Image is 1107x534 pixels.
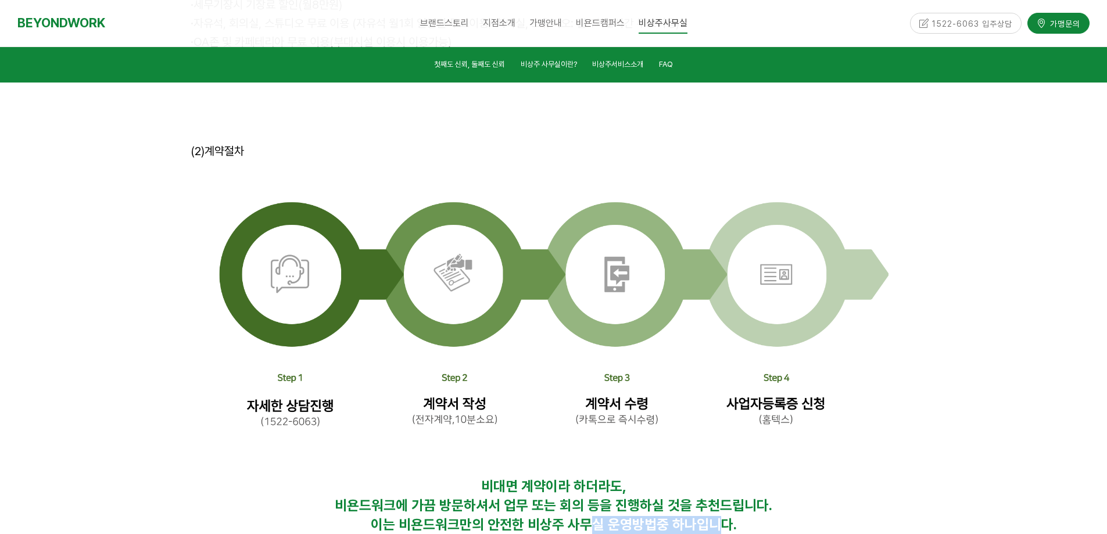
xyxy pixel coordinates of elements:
[191,144,244,158] span: (2)계약절차
[413,9,476,38] a: 브랜드스토리
[1047,18,1080,30] span: 가맹문의
[481,478,626,494] strong: 비대면 계약이라 하더라도,
[529,17,562,28] span: 가맹안내
[659,58,673,74] a: FAQ
[592,58,643,74] a: 비상주서비스소개
[657,516,737,533] strong: 중 하나입니다.
[576,17,625,28] span: 비욘드캠퍼스
[632,9,694,38] a: 비상주사무실
[592,60,643,69] span: 비상주서비스소개
[420,17,469,28] span: 브랜드스토리
[219,179,889,458] img: 8a6efcb04e32c.png
[521,60,577,69] span: 비상주 사무실이란?
[476,9,522,38] a: 지점소개
[17,12,105,34] a: BEYONDWORK
[434,58,505,74] a: 첫째도 신뢰, 둘째도 신뢰
[434,60,505,69] span: 첫째도 신뢰, 둘째도 신뢰
[1027,13,1090,33] a: 가맹문의
[569,9,632,38] a: 비욘드캠퍼스
[335,497,772,514] span: 비욘드워크에 가끔 방문하셔서 업무 또는 회의 등을 진행하실 것을 추천드립니다.
[639,13,687,34] span: 비상주사무실
[522,9,569,38] a: 가맹안내
[659,60,673,69] span: FAQ
[371,516,657,533] span: 이는 비욘드워크만의 안전한 비상주 사무실 운영방법
[521,58,577,74] a: 비상주 사무실이란?
[483,17,515,28] span: 지점소개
